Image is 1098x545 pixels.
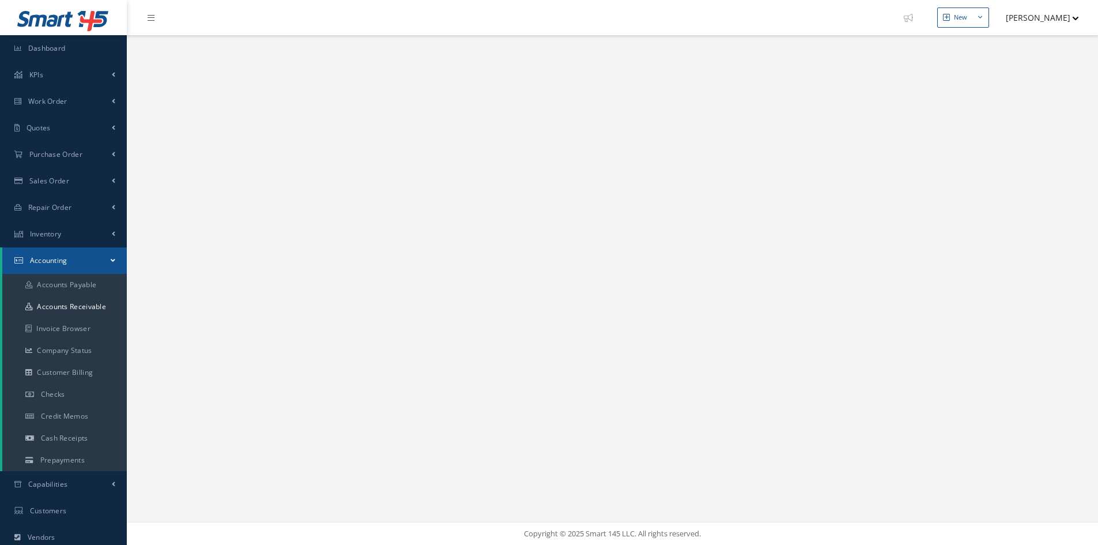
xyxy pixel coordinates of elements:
span: Accounting [30,255,67,265]
a: Cash Receipts [2,427,127,449]
span: Credit Memos [41,411,89,421]
span: Dashboard [28,43,66,53]
a: Accounts Receivable [2,296,127,318]
span: Cash Receipts [41,433,88,443]
button: [PERSON_NAME] [995,6,1079,29]
a: Prepayments [2,449,127,471]
a: Credit Memos [2,405,127,427]
a: Customer Billing [2,362,127,384]
span: KPIs [29,70,43,80]
a: Checks [2,384,127,405]
span: Prepayments [40,455,85,465]
span: Inventory [30,229,62,239]
span: Work Order [28,96,67,106]
span: Capabilities [28,479,68,489]
button: New [937,7,989,28]
div: Copyright © 2025 Smart 145 LLC. All rights reserved. [138,528,1086,540]
span: Customers [30,506,67,516]
a: Company Status [2,340,127,362]
span: Repair Order [28,202,72,212]
span: Quotes [27,123,51,133]
span: Vendors [28,532,55,542]
span: Checks [41,389,65,399]
div: New [954,13,967,22]
a: Accounting [2,247,127,274]
span: Purchase Order [29,149,82,159]
span: Sales Order [29,176,69,186]
a: Accounts Payable [2,274,127,296]
a: Invoice Browser [2,318,127,340]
